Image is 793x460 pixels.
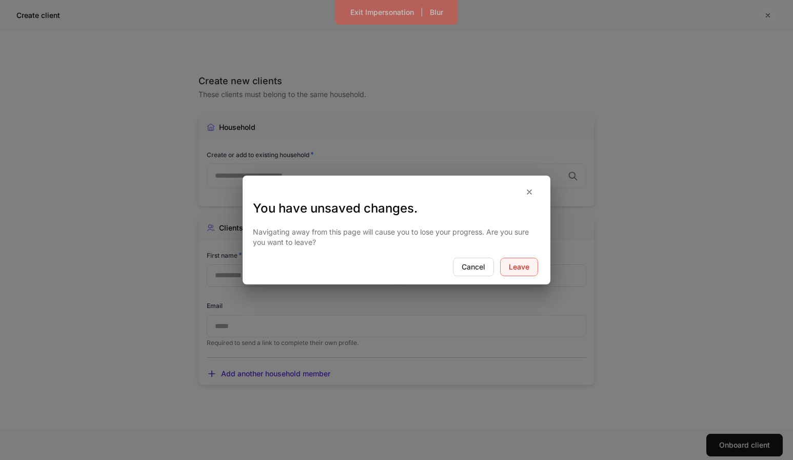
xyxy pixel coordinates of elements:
div: Leave [509,263,529,271]
div: Exit Impersonation [350,9,414,16]
div: Cancel [462,263,485,271]
button: Cancel [453,258,494,276]
div: Blur [430,9,443,16]
p: Navigating away from this page will cause you to lose your progress. Are you sure you want to leave? [253,227,540,247]
button: Leave [500,258,538,276]
h3: You have unsaved changes. [253,200,540,217]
